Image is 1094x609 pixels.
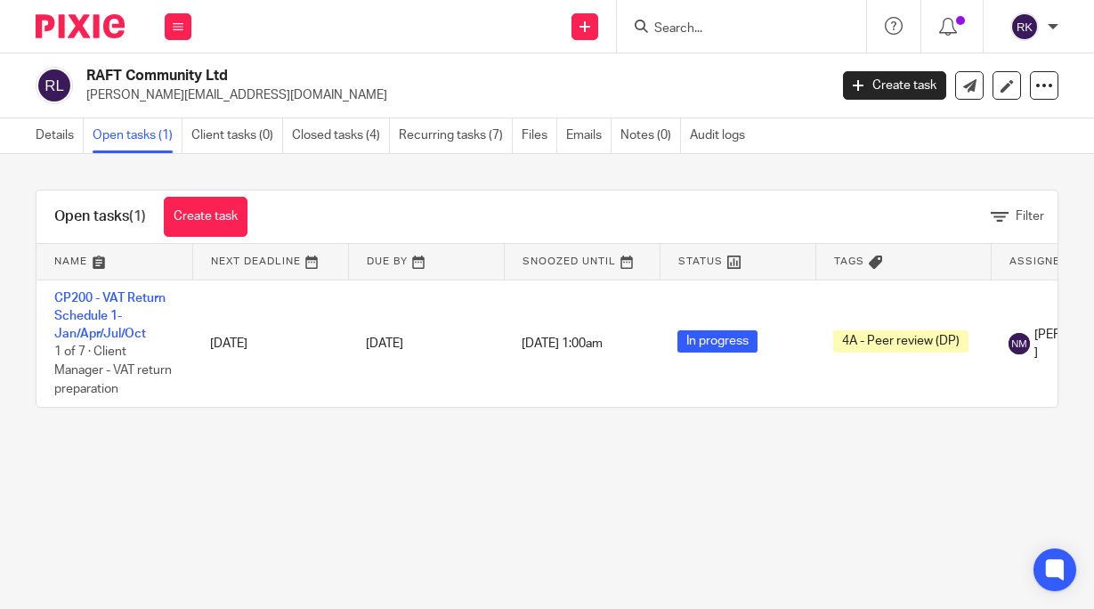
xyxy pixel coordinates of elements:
span: Filter [1016,210,1044,223]
a: Emails [566,118,612,153]
h1: Open tasks [54,207,146,226]
a: Client tasks (0) [191,118,283,153]
span: [DATE] [366,337,403,350]
span: In progress [677,330,758,353]
a: Details [36,118,84,153]
a: Audit logs [690,118,754,153]
a: Notes (0) [620,118,681,153]
input: Search [652,21,813,37]
a: CP200 - VAT Return Schedule 1- Jan/Apr/Jul/Oct [54,292,166,341]
span: Tags [834,256,864,266]
a: Files [522,118,557,153]
a: Closed tasks (4) [292,118,390,153]
span: 1 of 7 · Client Manager - VAT return preparation [54,346,172,395]
span: Snoozed Until [523,256,616,266]
h2: RAFT Community Ltd [86,67,670,85]
a: Recurring tasks (7) [399,118,513,153]
span: Status [678,256,723,266]
p: [PERSON_NAME][EMAIL_ADDRESS][DOMAIN_NAME] [86,86,816,104]
img: svg%3E [1009,333,1030,354]
span: [DATE] 1:00am [522,337,603,350]
span: (1) [129,209,146,223]
a: Create task [164,197,247,237]
img: svg%3E [1010,12,1039,41]
img: Pixie [36,14,125,38]
img: svg%3E [36,67,73,104]
a: Open tasks (1) [93,118,182,153]
td: [DATE] [192,280,348,407]
a: Create task [843,71,946,100]
span: 4A - Peer review (DP) [833,330,968,353]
